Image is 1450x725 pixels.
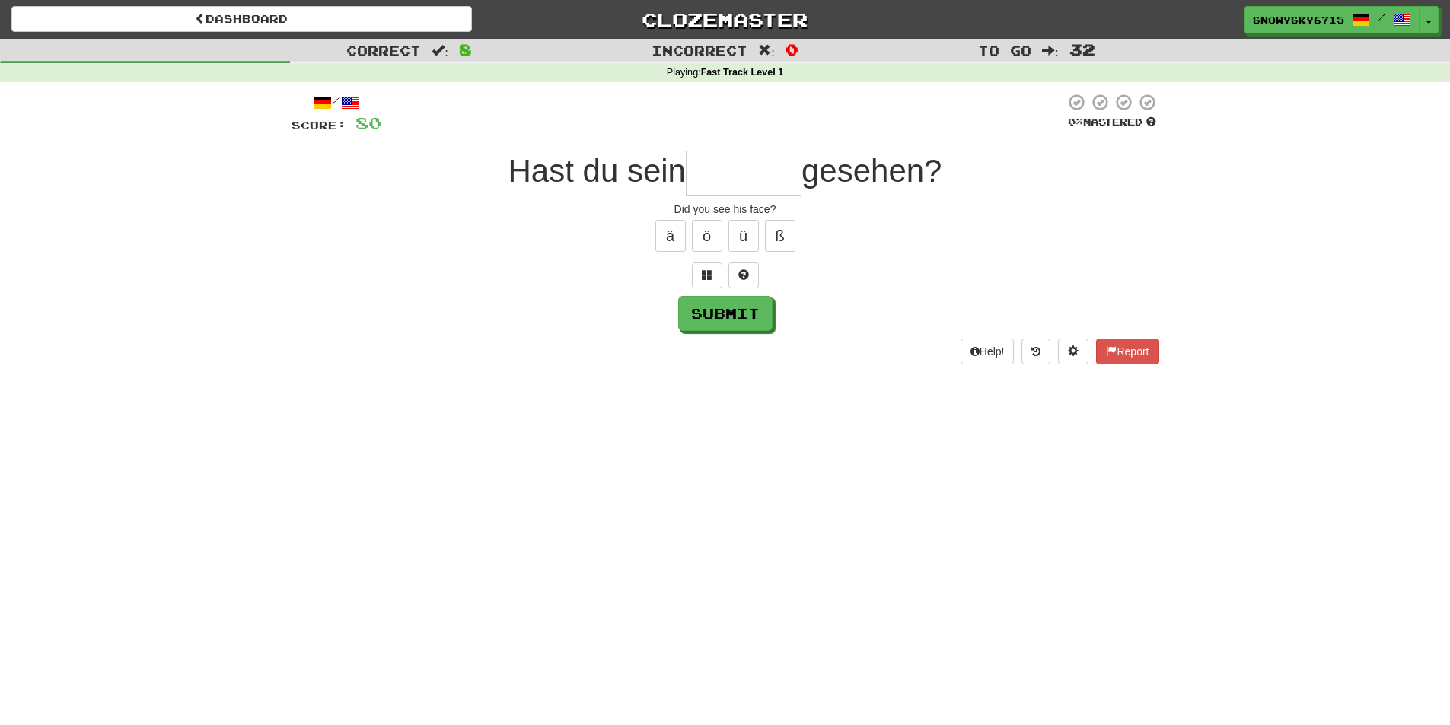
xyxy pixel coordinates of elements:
[728,262,759,288] button: Single letter hint - you only get 1 per sentence and score half the points! alt+h
[1253,13,1344,27] span: SnowySky6715
[692,220,722,252] button: ö
[1069,40,1095,59] span: 32
[801,153,942,189] span: gesehen?
[655,220,686,252] button: ä
[1244,6,1420,33] a: SnowySky6715 /
[1021,339,1050,364] button: Round history (alt+y)
[508,153,686,189] span: Hast du sein
[346,43,421,58] span: Correct
[1096,339,1158,364] button: Report
[692,262,722,288] button: Switch sentence to multiple choice alt+p
[1378,12,1385,23] span: /
[355,113,381,132] span: 80
[495,6,955,33] a: Clozemaster
[292,119,346,132] span: Score:
[728,220,759,252] button: ü
[292,93,381,112] div: /
[758,44,775,57] span: :
[459,40,472,59] span: 8
[1065,116,1159,129] div: Mastered
[786,40,798,59] span: 0
[765,220,795,252] button: ß
[678,296,773,331] button: Submit
[292,202,1159,217] div: Did you see his face?
[978,43,1031,58] span: To go
[432,44,448,57] span: :
[11,6,472,32] a: Dashboard
[1042,44,1059,57] span: :
[961,339,1015,364] button: Help!
[701,67,784,78] strong: Fast Track Level 1
[1068,116,1083,128] span: 0 %
[652,43,747,58] span: Incorrect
